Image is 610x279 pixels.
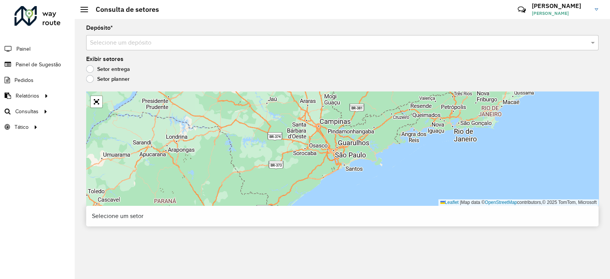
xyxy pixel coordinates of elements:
[514,2,530,18] a: Contato Rápido
[16,61,61,69] span: Painel de Sugestão
[86,23,113,32] label: Depósito
[86,55,124,64] label: Exibir setores
[88,5,159,14] h2: Consulta de setores
[532,10,589,17] span: [PERSON_NAME]
[460,200,461,205] span: |
[86,65,130,73] label: Setor entrega
[14,76,34,84] span: Pedidos
[485,200,517,205] a: OpenStreetMap
[532,2,589,10] h3: [PERSON_NAME]
[16,92,39,100] span: Relatórios
[15,107,39,115] span: Consultas
[16,45,30,53] span: Painel
[14,123,29,131] span: Tático
[438,199,599,206] div: Map data © contributors,© 2025 TomTom, Microsoft
[86,75,130,83] label: Setor planner
[86,206,599,226] div: Selecione um setor
[440,200,459,205] a: Leaflet
[91,96,102,107] a: Abrir mapa em tela cheia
